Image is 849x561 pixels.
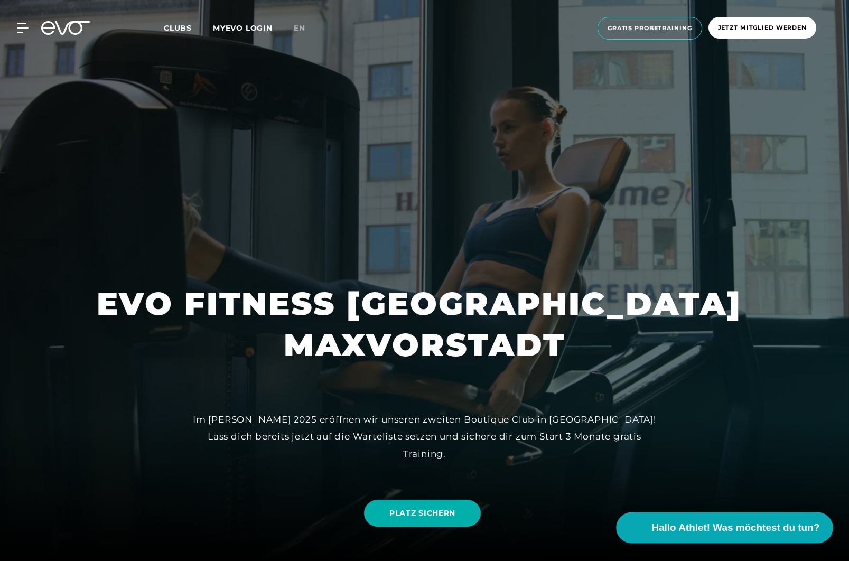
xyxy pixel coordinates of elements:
[594,17,705,40] a: Gratis Probetraining
[718,23,807,32] span: Jetzt Mitglied werden
[294,23,305,33] span: en
[389,508,455,519] span: PLATZ SICHERN
[705,17,819,40] a: Jetzt Mitglied werden
[164,23,192,33] span: Clubs
[294,22,318,34] a: en
[97,283,753,366] h1: EVO FITNESS [GEOGRAPHIC_DATA] MAXVORSTADT
[608,24,692,33] span: Gratis Probetraining
[652,520,820,535] span: Hallo Athlet! Was möchtest du tun?
[164,23,213,33] a: Clubs
[213,23,273,33] a: MYEVO LOGIN
[187,411,663,462] div: Im [PERSON_NAME] 2025 eröffnen wir unseren zweiten Boutique Club in [GEOGRAPHIC_DATA]! Lass dich ...
[617,512,833,544] button: Hallo Athlet! Was möchtest du tun?
[364,500,481,527] a: PLATZ SICHERN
